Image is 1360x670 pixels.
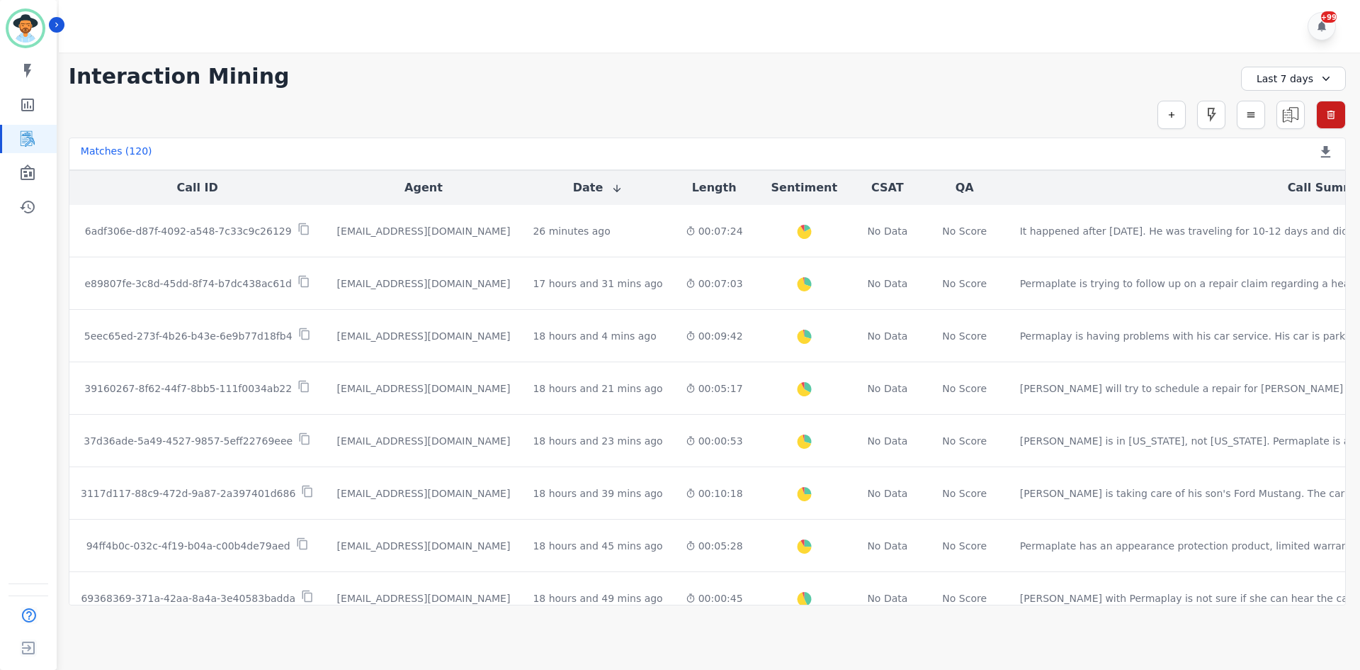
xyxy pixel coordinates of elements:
[84,434,293,448] p: 37d36ade-5a49-4527-9857-5eff22769eee
[337,539,511,553] div: [EMAIL_ADDRESS][DOMAIN_NAME]
[1241,67,1346,91] div: Last 7 days
[686,591,743,605] div: 00:00:45
[533,329,656,343] div: 18 hours and 4 mins ago
[866,539,909,553] div: No Data
[69,64,290,89] h1: Interaction Mining
[942,591,987,605] div: No Score
[686,539,743,553] div: 00:05:28
[86,539,290,553] p: 94ff4b0c-032c-4f19-b04a-c00b4de79aed
[692,179,737,196] button: Length
[337,486,511,501] div: [EMAIL_ADDRESS][DOMAIN_NAME]
[81,144,152,164] div: Matches ( 120 )
[942,224,987,238] div: No Score
[81,486,295,501] p: 3117d117-88c9-472d-9a87-2a397401d686
[81,591,295,605] p: 69368369-371a-42aa-8a4a-3e40583badda
[337,277,511,291] div: [EMAIL_ADDRESS][DOMAIN_NAME]
[337,381,511,396] div: [EMAIL_ADDRESS][DOMAIN_NAME]
[337,591,511,605] div: [EMAIL_ADDRESS][DOMAIN_NAME]
[1321,11,1337,23] div: +99
[686,277,743,291] div: 00:07:03
[686,224,743,238] div: 00:07:24
[942,277,987,291] div: No Score
[942,486,987,501] div: No Score
[337,434,511,448] div: [EMAIL_ADDRESS][DOMAIN_NAME]
[866,224,909,238] div: No Data
[942,381,987,396] div: No Score
[866,591,909,605] div: No Data
[533,277,662,291] div: 17 hours and 31 mins ago
[686,381,743,396] div: 00:05:17
[84,329,293,343] p: 5eec65ed-273f-4b26-b43e-6e9b77d18fb4
[771,179,837,196] button: Sentiment
[866,434,909,448] div: No Data
[866,486,909,501] div: No Data
[942,434,987,448] div: No Score
[866,277,909,291] div: No Data
[533,486,662,501] div: 18 hours and 39 mins ago
[337,329,511,343] div: [EMAIL_ADDRESS][DOMAIN_NAME]
[84,381,292,396] p: 39160267-8f62-44f7-8bb5-111f0034ab22
[85,224,292,238] p: 6adf306e-d87f-4092-a548-7c33c9c26129
[8,11,42,45] img: Bordered avatar
[866,329,909,343] div: No Data
[871,179,904,196] button: CSAT
[942,539,987,553] div: No Score
[866,381,909,396] div: No Data
[533,434,662,448] div: 18 hours and 23 mins ago
[686,486,743,501] div: 00:10:18
[533,591,662,605] div: 18 hours and 49 mins ago
[84,277,292,291] p: e89807fe-3c8d-45dd-8f74-b7dc438ac61d
[686,434,743,448] div: 00:00:53
[177,179,218,196] button: Call ID
[956,179,974,196] button: QA
[686,329,743,343] div: 00:09:42
[942,329,987,343] div: No Score
[404,179,443,196] button: Agent
[573,179,623,196] button: Date
[533,224,610,238] div: 26 minutes ago
[533,539,662,553] div: 18 hours and 45 mins ago
[533,381,662,396] div: 18 hours and 21 mins ago
[337,224,511,238] div: [EMAIL_ADDRESS][DOMAIN_NAME]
